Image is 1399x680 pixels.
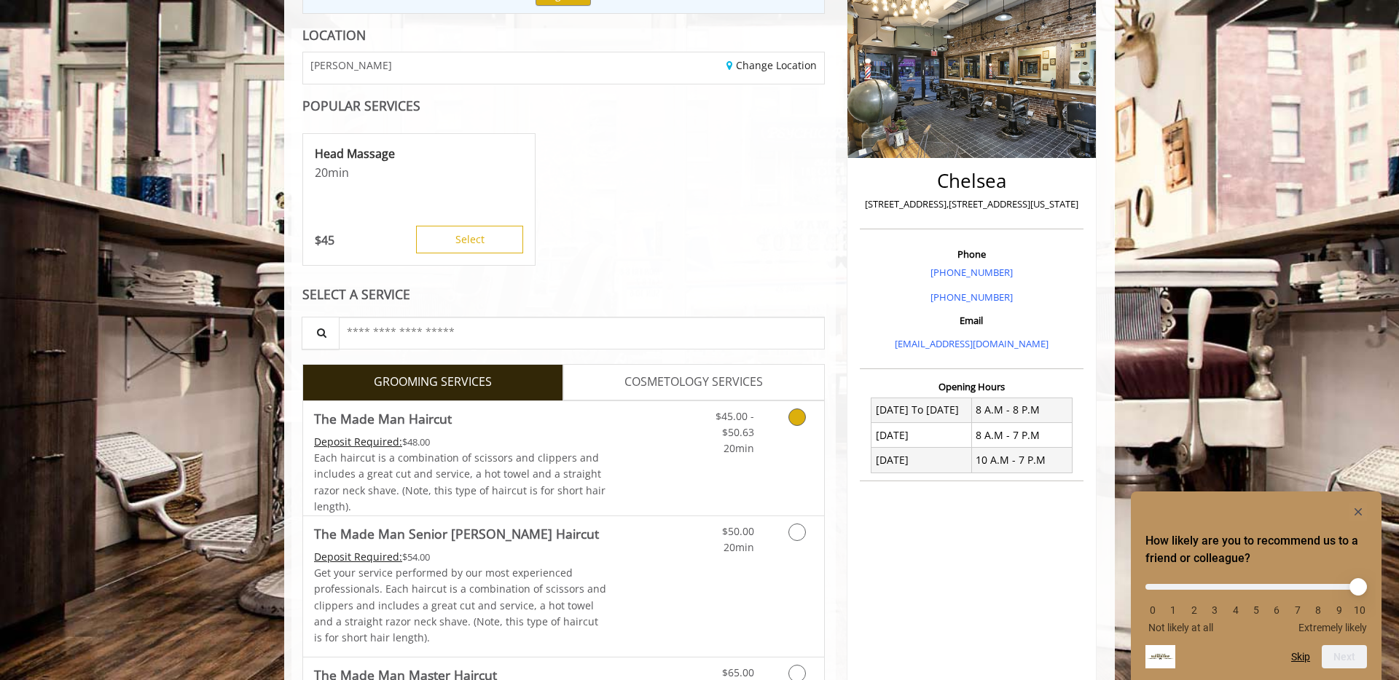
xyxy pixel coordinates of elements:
[315,232,321,248] span: $
[863,249,1080,259] h3: Phone
[863,197,1080,212] p: [STREET_ADDRESS],[STREET_ADDRESS][US_STATE]
[871,423,972,448] td: [DATE]
[716,409,754,439] span: $45.00 - $50.63
[863,170,1080,191] h2: Chelsea
[315,165,523,181] p: 20
[722,665,754,679] span: $65.00
[726,58,817,72] a: Change Location
[1290,604,1305,616] li: 7
[1311,604,1325,616] li: 8
[971,448,1072,473] td: 10 A.M - 7 P.M
[314,549,607,565] div: $54.00
[1322,645,1367,668] button: Next question
[314,434,607,450] div: $48.00
[302,26,366,44] b: LOCATION
[871,398,972,422] td: [DATE] To [DATE]
[930,266,1013,279] a: [PHONE_NUMBER]
[314,565,607,647] p: Get your service performed by our most experienced professionals. Each haircut is a combination o...
[374,373,492,392] span: GROOMING SERVICES
[1166,604,1180,616] li: 1
[624,373,763,392] span: COSMETOLOGY SERVICES
[1207,604,1222,616] li: 3
[302,317,340,349] button: Service Search
[1349,503,1367,521] button: Hide survey
[1145,503,1367,668] div: How likely are you to recommend us to a friend or colleague? Select an option from 0 to 10, with ...
[895,337,1049,350] a: [EMAIL_ADDRESS][DOMAIN_NAME]
[1249,604,1263,616] li: 5
[860,381,1083,392] h3: Opening Hours
[315,232,334,248] p: 45
[863,315,1080,325] h3: Email
[1298,622,1367,633] span: Extremely likely
[724,441,754,455] span: 20min
[310,60,392,71] span: [PERSON_NAME]
[1145,604,1160,616] li: 0
[871,448,972,473] td: [DATE]
[314,451,606,513] span: Each haircut is a combination of scissors and clippers and includes a great cut and service, a ho...
[416,226,523,253] button: Select
[1145,573,1367,633] div: How likely are you to recommend us to a friend or colleague? Select an option from 0 to 10, with ...
[1291,651,1310,663] button: Skip
[1352,604,1367,616] li: 10
[1148,622,1213,633] span: Not likely at all
[314,550,402,564] span: This service needs some Advance to be paid before we block your appointment
[1228,604,1243,616] li: 4
[1269,604,1284,616] li: 6
[930,290,1013,304] a: [PHONE_NUMBER]
[302,288,825,301] div: SELECT A SERVICE
[971,398,1072,422] td: 8 A.M - 8 P.M
[1332,604,1347,616] li: 9
[724,540,754,554] span: 20min
[314,408,452,429] b: The Made Man Haircut
[315,146,523,162] p: Head Massage
[971,423,1072,448] td: 8 A.M - 7 P.M
[722,524,754,538] span: $50.00
[302,97,420,114] b: POPULAR SERVICES
[1187,604,1202,616] li: 2
[1145,532,1367,567] h2: How likely are you to recommend us to a friend or colleague? Select an option from 0 to 10, with ...
[328,165,349,181] span: min
[314,435,402,448] span: This service needs some Advance to be paid before we block your appointment
[314,523,599,544] b: The Made Man Senior [PERSON_NAME] Haircut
